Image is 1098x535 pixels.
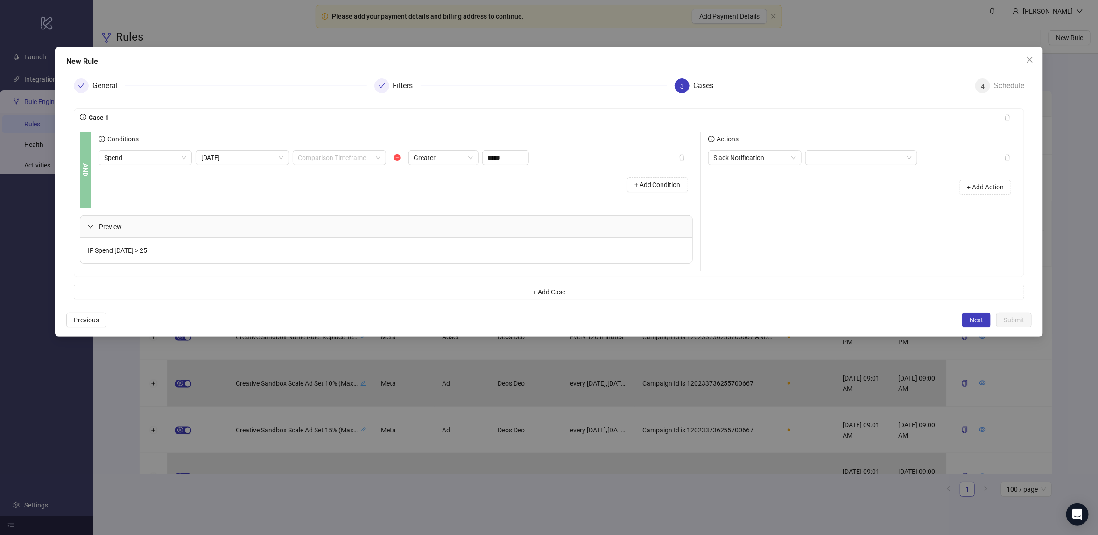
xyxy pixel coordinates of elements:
[99,222,685,232] span: Preview
[1022,52,1037,67] button: Close
[967,183,1004,191] span: + Add Action
[394,154,401,161] span: minus-circle
[66,56,1032,67] div: New Rule
[379,83,385,89] span: check
[393,78,421,93] div: Filters
[80,114,86,120] span: info-circle
[104,151,186,165] span: Spend
[533,288,565,296] span: + Add Case
[88,247,147,254] span: IF Spend [DATE] > 25
[86,114,109,121] span: Case 1
[105,135,139,143] span: Conditions
[414,151,473,165] span: Greater
[80,163,91,176] b: AND
[99,136,105,142] span: info-circle
[715,135,739,143] span: Actions
[693,78,721,93] div: Cases
[74,285,1025,299] button: + Add Case
[1026,56,1034,63] span: close
[1066,503,1089,526] div: Open Intercom Messenger
[997,150,1018,165] button: delete
[634,181,681,188] span: + Add Condition
[201,151,283,165] span: Today
[996,313,1032,327] button: Submit
[671,150,693,165] button: delete
[92,78,125,93] div: General
[708,136,715,142] span: info-circle
[74,316,99,324] span: Previous
[78,83,84,89] span: check
[997,110,1018,125] button: delete
[680,83,684,90] span: 3
[994,78,1024,93] div: Schedule
[959,180,1011,195] button: + Add Action
[627,177,688,192] button: + Add Condition
[714,151,796,165] span: Slack Notification
[970,316,983,324] span: Next
[66,313,106,327] button: Previous
[80,216,692,237] div: Preview
[962,313,991,327] button: Next
[88,224,93,229] span: expanded
[981,83,985,90] span: 4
